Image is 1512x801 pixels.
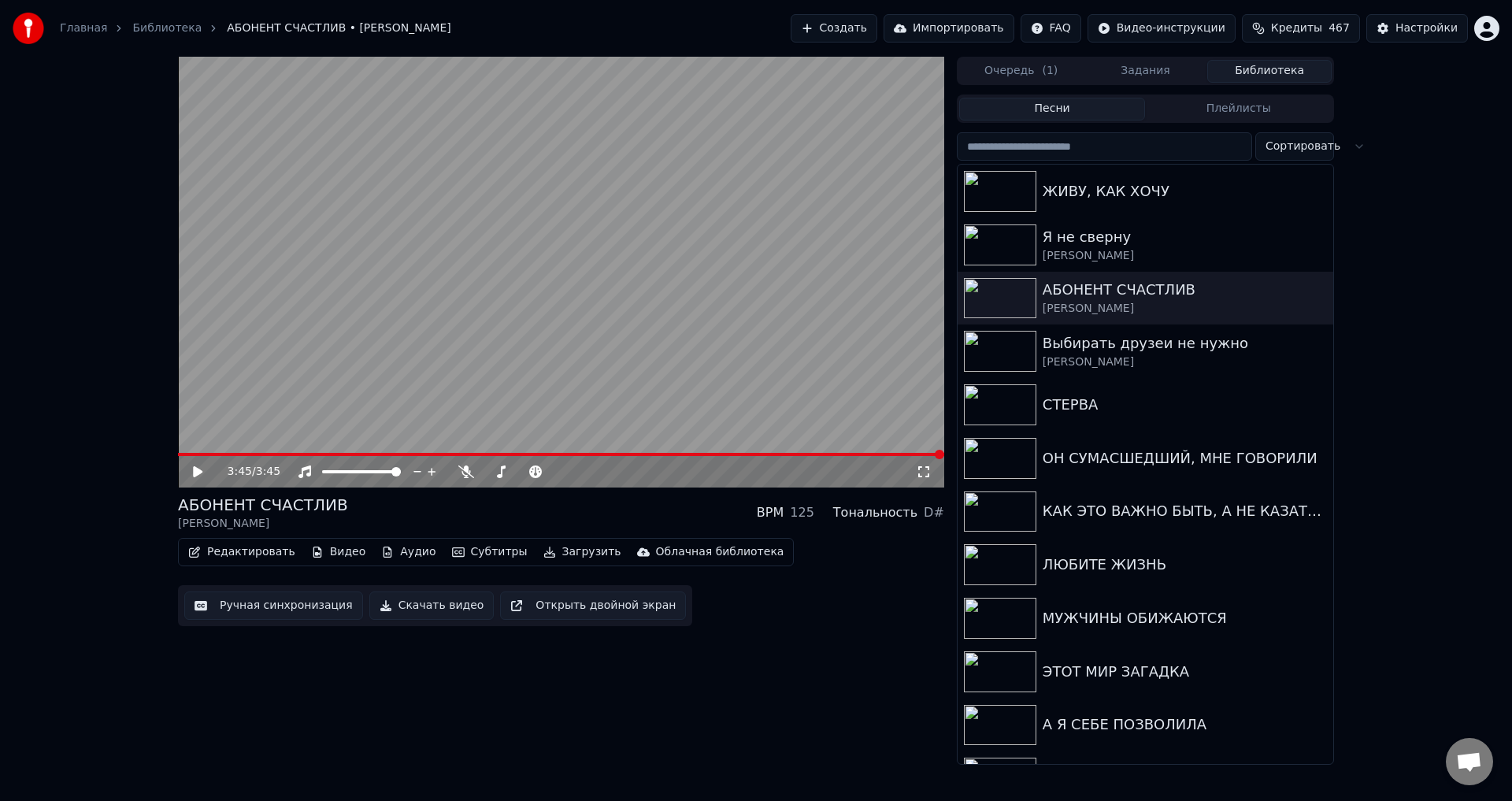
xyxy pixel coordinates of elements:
[13,13,44,44] img: youka
[1021,14,1081,43] button: FAQ
[1043,226,1327,248] div: Я не сверну
[256,464,280,480] span: 3:45
[1088,14,1236,43] button: Видео-инструкции
[1395,20,1458,36] div: Настройки
[1043,394,1327,416] div: СТЕРВА
[446,541,534,563] button: Субтитры
[959,98,1146,121] button: Песни
[227,20,450,36] span: АБОНЕНТ СЧАСТЛИВ • [PERSON_NAME]
[1043,301,1327,317] div: [PERSON_NAME]
[1043,714,1327,736] div: А Я СЕБЕ ПОЗВОЛИЛА
[184,591,363,620] button: Ручная синхронизация
[1043,500,1327,522] div: КАК ЭТО ВАЖНО БЫТЬ, А НЕ КАЗАТЬСЯ
[1043,180,1327,202] div: ЖИВУ, КАК ХОЧУ
[1329,20,1350,36] span: 467
[375,541,442,563] button: Аудио
[1042,63,1058,79] span: ( 1 )
[1043,332,1327,354] div: Выбирать друзеи не нужно
[924,503,944,522] div: D#
[1043,554,1327,576] div: ЛЮБИТЕ ЖИЗНЬ
[60,20,451,36] nav: breadcrumb
[959,60,1084,83] button: Очередь
[1043,447,1327,469] div: ОН СУМАСШЕДШИЙ, МНЕ ГОВОРИЛИ
[537,541,628,563] button: Загрузить
[500,591,686,620] button: Открыть двойной экран
[884,14,1014,43] button: Импортировать
[1271,20,1322,36] span: Кредиты
[369,591,495,620] button: Скачать видео
[1266,139,1340,154] span: Сортировать
[790,503,814,522] div: 125
[182,541,302,563] button: Редактировать
[178,516,348,532] div: [PERSON_NAME]
[1043,661,1327,683] div: ЭТОТ МИР ЗАГАДКА
[1043,248,1327,264] div: [PERSON_NAME]
[1446,738,1493,785] div: Открытый чат
[1043,607,1327,629] div: МУЖЧИНЫ ОБИЖАЮТСЯ
[1366,14,1468,43] button: Настройки
[178,494,348,516] div: АБОНЕНТ СЧАСТЛИВ
[1043,279,1327,301] div: АБОНЕНТ СЧАСТЛИВ
[1242,14,1360,43] button: Кредиты467
[1145,98,1332,121] button: Плейлисты
[132,20,202,36] a: Библиотека
[228,464,265,480] div: /
[1207,60,1332,83] button: Библиотека
[791,14,877,43] button: Создать
[228,464,252,480] span: 3:45
[1043,354,1327,370] div: [PERSON_NAME]
[757,503,784,522] div: BPM
[833,503,917,522] div: Тональность
[656,544,784,560] div: Облачная библиотека
[1084,60,1208,83] button: Задания
[60,20,107,36] a: Главная
[305,541,372,563] button: Видео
